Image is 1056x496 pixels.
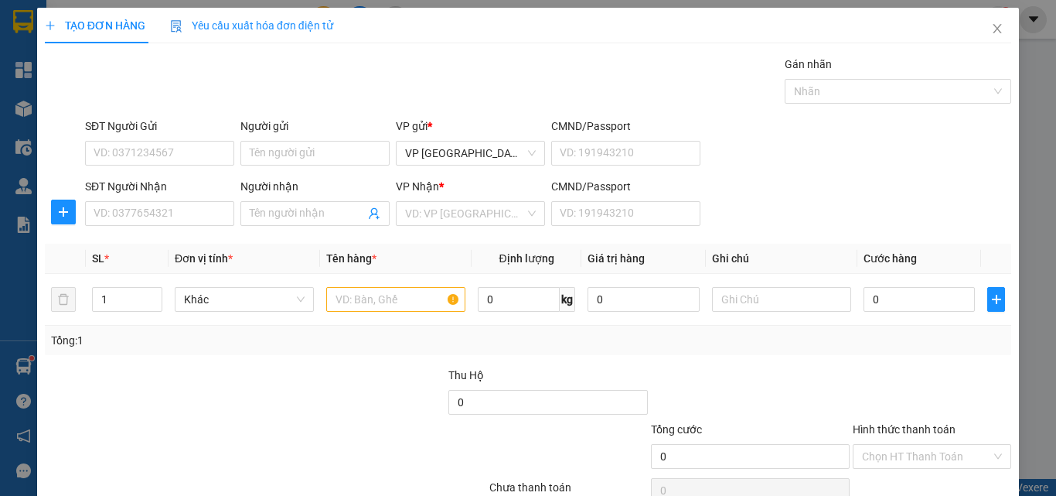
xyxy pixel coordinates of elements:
div: Người nhận [240,178,390,195]
div: SĐT Người Nhận [85,178,234,195]
span: user-add [368,207,380,220]
label: Gán nhãn [785,58,832,70]
span: VP Sài Gòn [405,142,536,165]
span: Đơn vị tính [175,252,233,265]
span: Giá trị hàng [588,252,645,265]
div: CMND/Passport [551,118,700,135]
button: Close [976,8,1019,51]
input: VD: Bàn, Ghế [326,287,465,312]
span: Yêu cầu xuất hóa đơn điện tử [170,19,333,32]
input: 0 [588,287,699,312]
span: kg [560,287,575,312]
th: Ghi chú [706,244,857,274]
span: plus [45,20,56,31]
span: Định lượng [499,252,554,265]
button: plus [51,200,76,224]
span: TẠO ĐƠN HÀNG [45,19,145,32]
span: Cước hàng [864,252,917,265]
span: plus [52,206,75,218]
button: plus [987,287,1005,312]
img: icon [170,20,182,32]
span: plus [988,293,1004,306]
span: close [991,22,1003,35]
span: Tên hàng [326,252,376,265]
label: Hình thức thanh toán [853,423,956,436]
input: Ghi Chú [712,287,851,312]
span: Tổng cước [651,423,702,436]
span: SL [92,252,104,265]
span: VP Nhận [396,180,439,193]
div: Tổng: 1 [51,332,409,349]
span: Khác [184,288,305,311]
button: delete [51,287,76,312]
div: VP gửi [396,118,545,135]
div: Người gửi [240,118,390,135]
div: SĐT Người Gửi [85,118,234,135]
div: CMND/Passport [551,178,700,195]
span: Thu Hộ [448,369,484,381]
